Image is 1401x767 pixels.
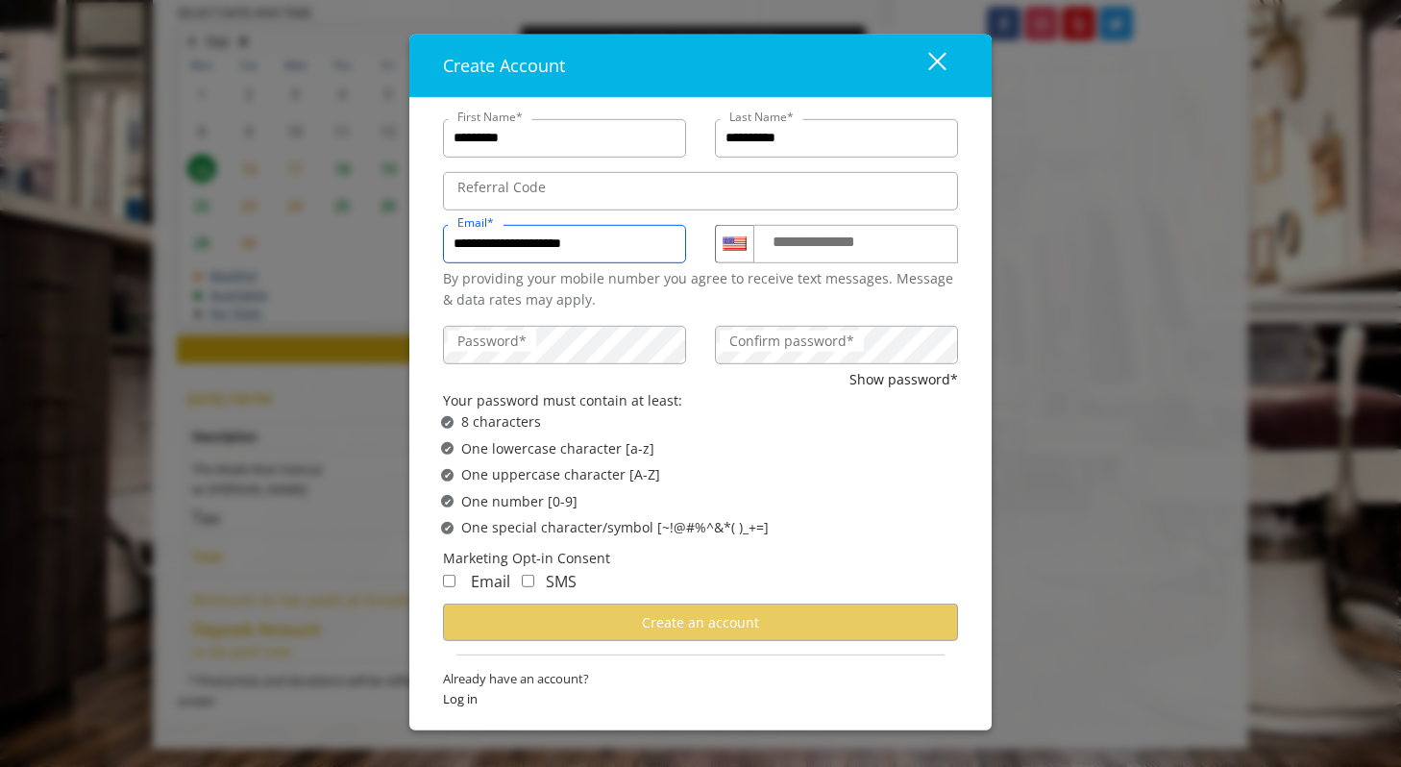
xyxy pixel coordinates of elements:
[443,119,686,158] input: FirstName
[443,604,958,641] button: Create an account
[715,325,958,363] input: ConfirmPassword
[443,268,958,311] div: By providing your mobile number you agree to receive text messages. Message & data rates may apply.
[443,325,686,363] input: Password
[461,464,660,485] span: One uppercase character [A-Z]
[444,414,452,430] span: ✔
[720,108,803,126] label: Last Name*
[715,119,958,158] input: Lastname
[461,411,541,433] span: 8 characters
[642,613,759,631] span: Create an account
[443,390,958,411] div: Your password must contain at least:
[448,213,504,232] label: Email*
[522,575,534,587] input: Receive Marketing SMS
[444,441,452,457] span: ✔
[443,225,686,263] input: Email
[443,548,958,569] div: Marketing Opt-in Consent
[443,689,958,709] span: Log in
[715,225,753,263] div: Country
[849,368,958,389] button: Show password*
[461,438,654,459] span: One lowercase character [a-z]
[444,494,452,509] span: ✔
[720,330,864,351] label: Confirm password*
[471,571,510,592] span: Email
[443,172,958,210] input: ReferralCode
[443,669,958,689] span: Already have an account?
[546,571,577,592] span: SMS
[461,490,578,511] span: One number [0-9]
[448,330,536,351] label: Password*
[893,45,958,85] button: close dialog
[448,177,555,198] label: Referral Code
[443,54,565,77] span: Create Account
[906,51,945,80] div: close dialog
[448,108,532,126] label: First Name*
[443,575,455,587] input: Receive Marketing Email
[444,520,452,535] span: ✔
[444,467,452,482] span: ✔
[461,517,769,538] span: One special character/symbol [~!@#%^&*( )_+=]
